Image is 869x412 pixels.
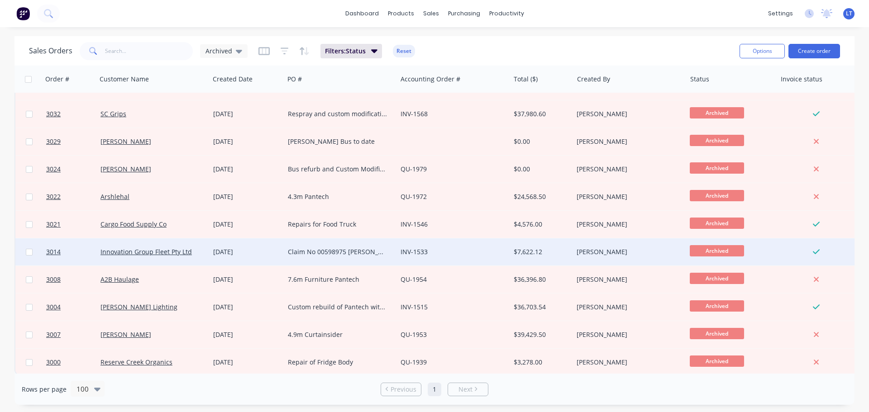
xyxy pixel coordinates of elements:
[514,165,567,174] div: $0.00
[320,44,382,58] button: Filters:Status
[577,275,677,284] div: [PERSON_NAME]
[46,238,100,265] a: 3014
[458,385,473,394] span: Next
[444,7,485,20] div: purchasing
[46,100,100,128] a: 3032
[288,220,388,229] div: Repairs for Food Truck
[514,275,567,284] div: $36,396.80
[213,75,253,84] div: Created Date
[288,192,388,201] div: 4.3m Pantech
[514,358,567,367] div: $3,278.00
[213,137,281,146] div: [DATE]
[100,220,167,228] a: Cargo Food Supply Co
[46,275,61,284] span: 3008
[690,162,744,174] span: Archived
[100,137,151,146] a: [PERSON_NAME]
[46,220,61,229] span: 3021
[46,303,61,312] span: 3004
[100,358,172,366] a: Reserve Creek Organics
[377,383,492,396] ul: Pagination
[381,385,421,394] a: Previous page
[22,385,67,394] span: Rows per page
[401,247,501,256] div: INV-1533
[46,109,61,118] span: 3032
[401,165,501,174] div: QU-1979
[213,358,281,367] div: [DATE]
[514,303,567,312] div: $36,703.54
[577,303,677,312] div: [PERSON_NAME]
[401,220,501,229] div: INV-1546
[46,266,100,293] a: 3008
[764,7,797,20] div: settings
[100,275,139,284] a: A2B Haulage
[448,385,488,394] a: Next page
[514,247,567,256] div: $7,622.12
[577,137,677,146] div: [PERSON_NAME]
[690,135,744,146] span: Archived
[577,109,677,118] div: [PERSON_NAME]
[100,109,126,118] a: SC Grips
[690,107,744,118] span: Archived
[288,358,388,367] div: Repair of Fridge Body
[577,75,610,84] div: Created By
[100,75,149,84] div: Customer Name
[740,44,785,58] button: Options
[514,192,567,201] div: $24,568.50
[100,303,177,311] a: [PERSON_NAME] Lighting
[213,330,281,339] div: [DATE]
[514,330,567,339] div: $39,429.50
[213,303,281,312] div: [DATE]
[46,137,61,146] span: 3029
[46,330,61,339] span: 3007
[690,245,744,256] span: Archived
[46,247,61,256] span: 3014
[288,247,388,256] div: Claim No 00598975 [PERSON_NAME] DC61QW Name is [PERSON_NAME] Policy no 322240798 GFT Booking no 5...
[46,192,61,201] span: 3022
[485,7,529,20] div: productivity
[100,192,129,201] a: Arshlehal
[393,45,415,57] button: Reset
[46,211,100,238] a: 3021
[577,220,677,229] div: [PERSON_NAME]
[690,300,744,312] span: Archived
[100,330,151,339] a: [PERSON_NAME]
[100,247,192,256] a: Innovation Group Fleet Pty Ltd
[46,156,100,183] a: 3024
[401,192,501,201] div: QU-1972
[514,137,567,146] div: $0.00
[46,294,100,321] a: 3004
[690,190,744,201] span: Archived
[690,328,744,339] span: Archived
[577,192,677,201] div: [PERSON_NAME]
[401,75,460,84] div: Accounting Order #
[788,44,840,58] button: Create order
[213,192,281,201] div: [DATE]
[213,247,281,256] div: [DATE]
[341,7,383,20] a: dashboard
[100,165,151,173] a: [PERSON_NAME]
[846,9,852,18] span: LT
[105,42,193,60] input: Search...
[205,46,232,56] span: Archived
[213,275,281,284] div: [DATE]
[325,47,366,56] span: Filters: Status
[401,330,501,339] div: QU-1953
[577,330,677,339] div: [PERSON_NAME]
[46,183,100,210] a: 3022
[288,165,388,174] div: Bus refurb and Custom Modification
[288,275,388,284] div: 7.6m Furniture Pantech
[391,385,416,394] span: Previous
[577,165,677,174] div: [PERSON_NAME]
[690,75,709,84] div: Status
[213,109,281,118] div: [DATE]
[288,330,388,339] div: 4.9m Curtainsider
[288,303,388,312] div: Custom rebuild of Pantech with skirts
[690,218,744,229] span: Archived
[401,275,501,284] div: QU-1954
[577,247,677,256] div: [PERSON_NAME]
[287,75,302,84] div: PO #
[46,128,100,155] a: 3029
[45,75,69,84] div: Order #
[29,47,72,55] h1: Sales Orders
[514,75,538,84] div: Total ($)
